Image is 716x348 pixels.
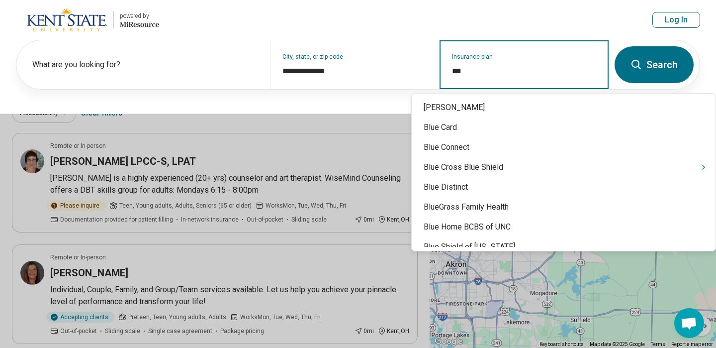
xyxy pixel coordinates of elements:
[412,98,716,247] div: Suggestions
[412,197,716,217] div: BlueGrass Family Health
[412,177,716,197] div: Blue Distinct
[652,12,700,28] button: Log In
[120,11,159,20] div: powered by
[27,8,107,32] img: Kent State University
[32,59,258,71] label: What are you looking for?
[412,137,716,157] div: Blue Connect
[615,46,694,83] button: Search
[412,157,716,177] div: Blue Cross Blue Shield
[412,98,716,117] div: [PERSON_NAME]
[412,217,716,237] div: Blue Home BCBS of UNC
[412,237,716,257] div: Blue Shield of [US_STATE]
[674,308,704,338] div: Open chat
[412,117,716,137] div: Blue Card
